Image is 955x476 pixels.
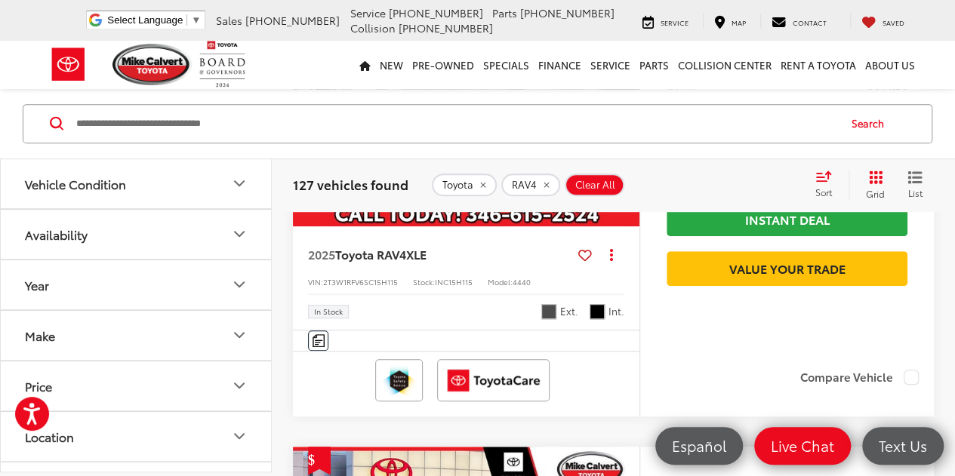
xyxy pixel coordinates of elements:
a: Collision Center [673,41,776,89]
span: Int. [608,304,624,318]
span: Service [661,17,689,27]
div: Vehicle Condition [230,175,248,193]
button: Vehicle ConditionVehicle Condition [1,159,273,208]
button: Clear All [565,174,624,196]
a: Text Us [862,427,944,465]
a: Map [703,14,757,29]
span: 2T3W1RFV6SC15H115 [323,276,398,287]
button: Select sort value [808,170,849,200]
img: Mike Calvert Toyota [112,44,193,85]
input: Search by Make, Model, or Keyword [75,106,837,142]
span: Text Us [871,436,935,455]
span: Midnight Black Metallic [541,304,556,319]
span: Service [350,5,386,20]
div: Year [25,278,49,292]
label: Compare Vehicle [800,370,919,385]
span: Stock: [413,276,435,287]
span: XLE [406,245,427,263]
span: dropdown dots [609,248,612,260]
span: Sales [216,13,242,28]
a: Instant Deal [667,202,907,236]
a: Parts [635,41,673,89]
a: About Us [861,41,920,89]
span: Grid [866,187,885,200]
button: Grid View [849,170,896,200]
span: [PHONE_NUMBER] [389,5,483,20]
span: Parts [492,5,517,20]
div: Availability [230,226,248,244]
img: ToyotaCare Mike Calvert Toyota Houston TX [440,362,547,398]
img: Toyota [40,40,97,89]
span: Collision [350,20,396,35]
span: [PHONE_NUMBER] [520,5,615,20]
a: Service [631,14,700,29]
span: 2025 [308,245,335,263]
a: Español [655,427,743,465]
span: Toyota RAV4 [335,245,406,263]
span: Toyota [442,179,473,191]
div: Make [230,327,248,345]
div: Location [230,428,248,446]
span: Contact [793,17,827,27]
span: [PHONE_NUMBER] [245,13,340,28]
button: PricePrice [1,361,273,410]
div: Year [230,276,248,294]
span: Ext. [560,304,578,318]
button: List View [896,170,934,200]
span: Map [732,17,746,27]
button: Actions [598,241,624,268]
span: In Stock [314,308,343,315]
div: Availability [25,227,88,241]
a: Home [355,41,375,89]
button: Search [837,105,906,143]
span: VIN: [308,276,323,287]
span: 4440 [513,276,531,287]
div: Price [230,377,248,395]
span: List [907,186,923,199]
button: AvailabilityAvailability [1,210,273,259]
div: Location [25,429,74,444]
span: Live Chat [763,436,842,455]
a: 2025Toyota RAV4XLE [308,246,572,263]
span: [PHONE_NUMBER] [399,20,493,35]
span: Black [590,304,605,319]
span: Sort [815,186,832,199]
button: remove RAV4 [501,174,560,196]
div: Vehicle Condition [25,177,126,191]
span: RAV4 [512,179,537,191]
span: 127 vehicles found [293,175,408,193]
a: My Saved Vehicles [850,14,916,29]
a: Rent a Toyota [776,41,861,89]
button: MakeMake [1,311,273,360]
a: Finance [534,41,586,89]
img: Comments [313,334,325,347]
span: ▼ [191,14,201,26]
span: Get Price Drop Alert [308,447,331,475]
span: Model: [488,276,513,287]
a: Select Language​ [107,14,201,26]
a: Value Your Trade [667,251,907,285]
a: Pre-Owned [408,41,479,89]
a: Service [586,41,635,89]
img: Toyota Safety Sense Mike Calvert Toyota Houston TX [378,362,420,398]
div: Make [25,328,55,342]
div: Price [25,379,52,393]
span: Español [664,436,734,455]
button: remove Toyota [432,174,497,196]
a: Contact [760,14,838,29]
span: Clear All [575,179,615,191]
button: YearYear [1,260,273,309]
button: Comments [308,330,328,351]
span: INC15H115 [435,276,473,287]
a: New [375,41,408,89]
a: Specials [479,41,534,89]
a: Live Chat [754,427,851,465]
button: LocationLocation [1,412,273,461]
span: Select Language [107,14,183,26]
span: Saved [883,17,904,27]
